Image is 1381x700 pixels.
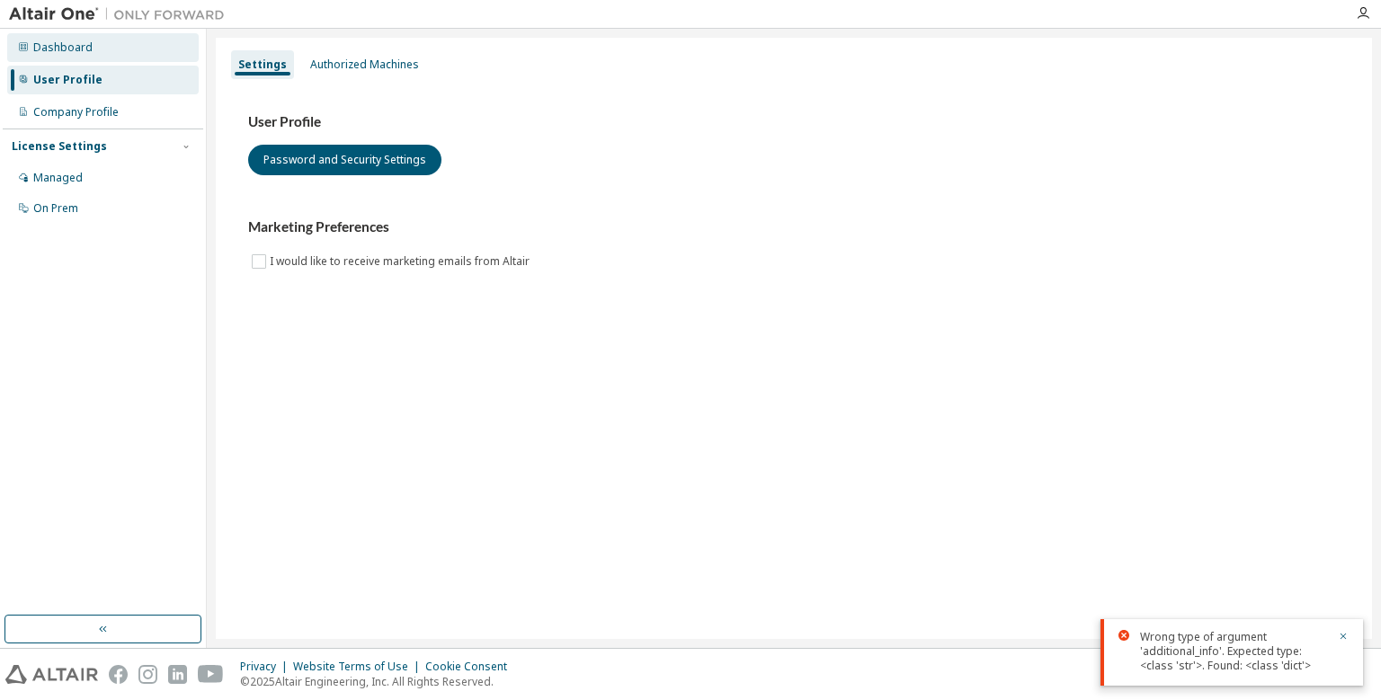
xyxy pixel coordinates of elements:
div: License Settings [12,139,107,154]
div: On Prem [33,201,78,216]
h3: Marketing Preferences [248,218,1340,236]
img: linkedin.svg [168,665,187,684]
img: facebook.svg [109,665,128,684]
p: © 2025 Altair Engineering, Inc. All Rights Reserved. [240,674,518,689]
div: Privacy [240,660,293,674]
img: altair_logo.svg [5,665,98,684]
img: Altair One [9,5,234,23]
div: Managed [33,171,83,185]
div: Authorized Machines [310,58,419,72]
img: instagram.svg [138,665,157,684]
div: Wrong type of argument 'additional_info'. Expected type: <class 'str'>. Found: <class 'dict'> [1140,630,1327,673]
div: Company Profile [33,105,119,120]
div: Dashboard [33,40,93,55]
button: Password and Security Settings [248,145,441,175]
img: youtube.svg [198,665,224,684]
div: Cookie Consent [425,660,518,674]
label: I would like to receive marketing emails from Altair [270,251,533,272]
div: Settings [238,58,287,72]
div: Website Terms of Use [293,660,425,674]
h3: User Profile [248,113,1340,131]
div: User Profile [33,73,102,87]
